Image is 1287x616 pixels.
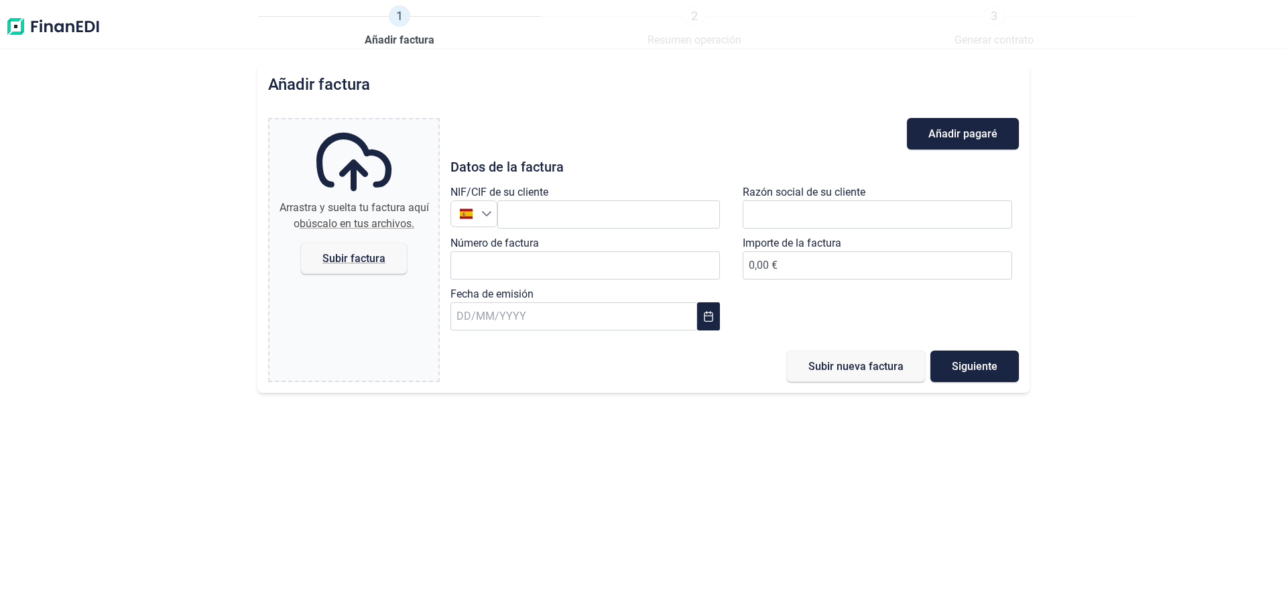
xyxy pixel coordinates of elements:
[450,302,697,330] input: DD/MM/YYYY
[450,286,534,302] label: Fecha de emisión
[460,207,473,220] img: ES
[450,235,539,251] label: Número de factura
[365,5,434,48] a: 1Añadir factura
[389,5,410,27] span: 1
[268,75,370,94] h2: Añadir factura
[743,184,865,200] label: Razón social de su cliente
[952,361,997,371] span: Siguiente
[787,351,925,382] button: Subir nueva factura
[322,253,385,263] span: Subir factura
[481,201,497,227] div: Seleccione un país
[907,118,1019,149] button: Añadir pagaré
[5,5,101,48] img: Logo de aplicación
[808,361,904,371] span: Subir nueva factura
[450,160,1019,174] h3: Datos de la factura
[697,302,720,330] button: Choose Date
[928,129,997,139] span: Añadir pagaré
[300,217,414,230] span: búscalo en tus archivos.
[930,351,1019,382] button: Siguiente
[743,235,841,251] label: Importe de la factura
[275,200,433,232] div: Arrastra y suelta tu factura aquí o
[365,32,434,48] span: Añadir factura
[450,184,548,200] label: NIF/CIF de su cliente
